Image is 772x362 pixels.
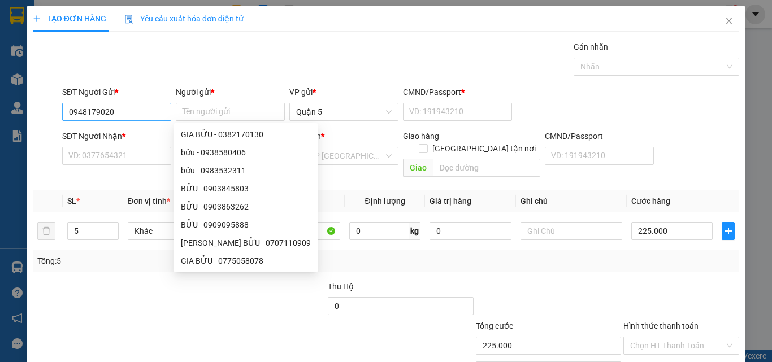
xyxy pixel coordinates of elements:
[181,219,311,231] div: BỬU - 0909095888
[631,197,670,206] span: Cước hàng
[176,86,285,98] div: Người gửi
[181,164,311,177] div: bửu - 0983532311
[181,255,311,267] div: GIA BỬU - 0775058078
[574,42,608,51] label: Gán nhãn
[174,252,318,270] div: GIA BỬU - 0775058078
[124,14,244,23] span: Yêu cầu xuất hóa đơn điện tử
[722,222,735,240] button: plus
[14,73,41,126] b: Trà Lan Viên
[181,146,311,159] div: bửu - 0938580406
[403,132,439,141] span: Giao hàng
[409,222,420,240] span: kg
[174,162,318,180] div: bửu - 0983532311
[181,128,311,141] div: GIA BỬU - 0382170130
[33,15,41,23] span: plus
[174,180,318,198] div: BỬU - 0903845803
[433,159,540,177] input: Dọc đường
[476,321,513,330] span: Tổng cước
[403,86,512,98] div: CMND/Passport
[174,143,318,162] div: bửu - 0938580406
[62,130,171,142] div: SĐT Người Nhận
[70,16,112,128] b: Trà Lan Viên - Gửi khách hàng
[521,222,622,240] input: Ghi Chú
[181,200,311,213] div: BỬU - 0903863262
[713,6,745,37] button: Close
[545,130,654,142] div: CMND/Passport
[174,125,318,143] div: GIA BỬU - 0382170130
[95,54,155,68] li: (c) 2017
[124,15,133,24] img: icon
[428,142,540,155] span: [GEOGRAPHIC_DATA] tận nơi
[181,182,311,195] div: BỬU - 0903845803
[430,222,511,240] input: 0
[33,14,106,23] span: TẠO ĐƠN HÀNG
[174,198,318,216] div: BỬU - 0903863262
[67,197,76,206] span: SL
[174,216,318,234] div: BỬU - 0909095888
[37,222,55,240] button: delete
[328,282,354,291] span: Thu Hộ
[516,190,627,212] th: Ghi chú
[623,321,699,330] label: Hình thức thanh toán
[174,234,318,252] div: PHAN TẤN BỬU - 0707110909
[95,43,155,52] b: [DOMAIN_NAME]
[181,237,311,249] div: [PERSON_NAME] BỬU - 0707110909
[135,223,223,239] span: Khác
[725,16,734,25] span: close
[296,103,392,120] span: Quận 5
[403,159,433,177] span: Giao
[289,86,398,98] div: VP gửi
[128,197,170,206] span: Đơn vị tính
[430,197,471,206] span: Giá trị hàng
[123,14,150,41] img: logo.jpg
[62,86,171,98] div: SĐT Người Gửi
[722,226,734,235] span: plus
[37,255,299,267] div: Tổng: 5
[365,197,405,206] span: Định lượng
